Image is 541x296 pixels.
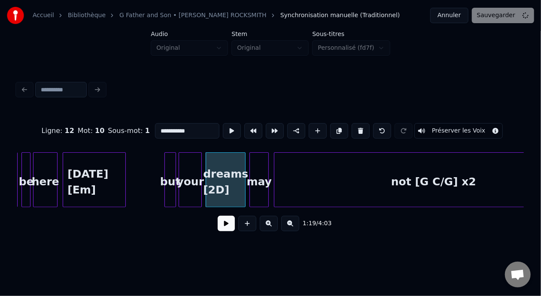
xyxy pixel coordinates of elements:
span: 1:19 [303,219,316,228]
span: Synchronisation manuelle (Traditionnel) [280,11,400,20]
div: Ligne : [42,126,74,136]
div: Ouvrir le chat [505,262,531,287]
nav: breadcrumb [33,11,400,20]
label: Sous-titres [312,31,390,37]
a: Accueil [33,11,54,20]
button: Annuler [430,8,468,23]
span: 1 [145,127,150,135]
span: 12 [65,127,74,135]
span: 10 [95,127,104,135]
a: Bibliothèque [68,11,106,20]
label: Stem [231,31,309,37]
a: G Father and Son • [PERSON_NAME] ROCKSMITH [119,11,267,20]
div: Sous-mot : [108,126,149,136]
img: youka [7,7,24,24]
label: Audio [151,31,228,37]
span: 4:03 [318,219,331,228]
div: / [303,219,323,228]
div: Mot : [78,126,105,136]
button: Toggle [414,123,503,139]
